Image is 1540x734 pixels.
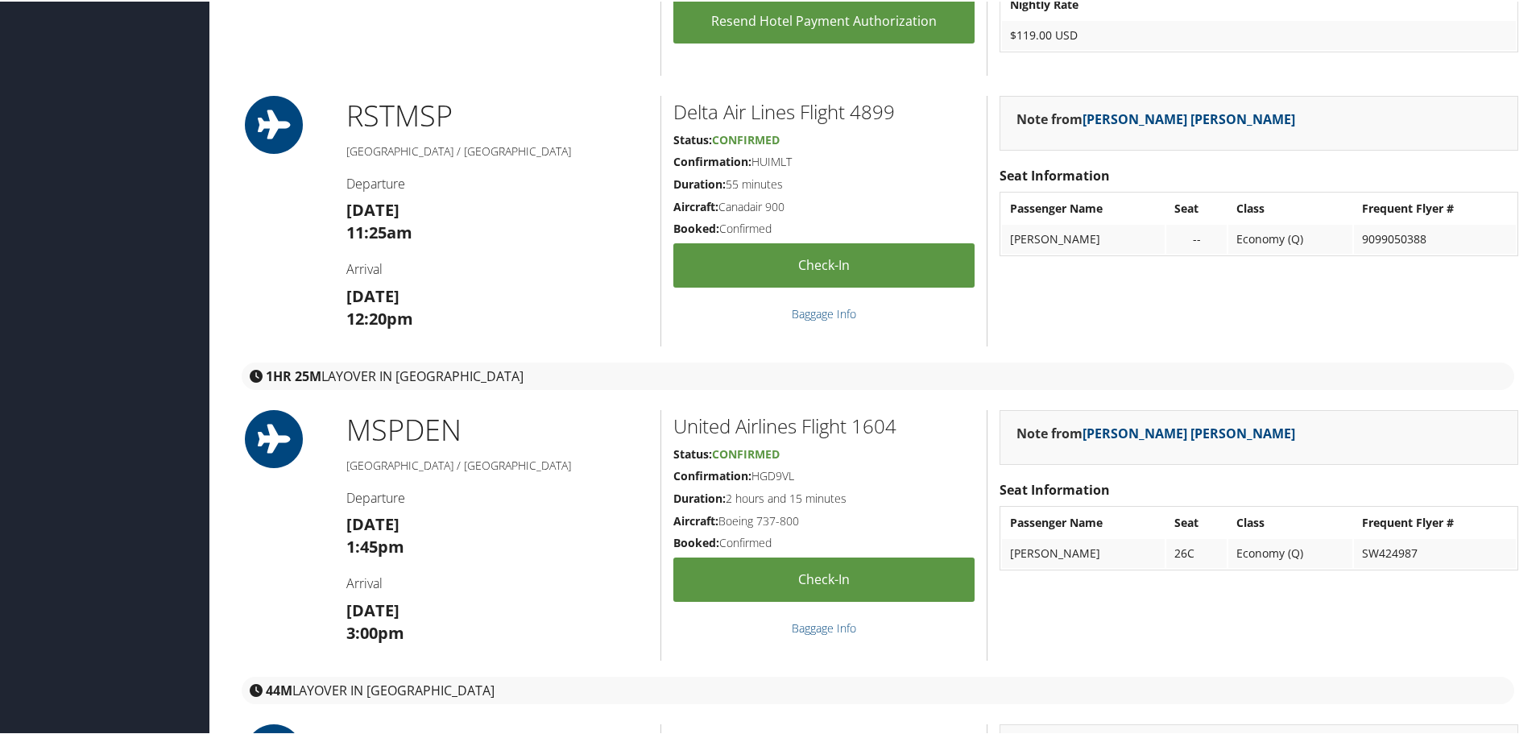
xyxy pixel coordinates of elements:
[712,131,780,146] span: Confirmed
[1174,230,1219,245] div: --
[1002,507,1165,536] th: Passenger Name
[346,142,648,158] h5: [GEOGRAPHIC_DATA] / [GEOGRAPHIC_DATA]
[346,197,399,219] strong: [DATE]
[1228,507,1352,536] th: Class
[242,361,1514,388] div: layover in [GEOGRAPHIC_DATA]
[673,445,712,460] strong: Status:
[346,220,412,242] strong: 11:25am
[1354,193,1516,222] th: Frequent Flyer #
[1002,223,1165,252] td: [PERSON_NAME]
[1002,19,1516,48] td: $119.00 USD
[1002,193,1165,222] th: Passenger Name
[673,97,975,124] h2: Delta Air Lines Flight 4899
[346,598,399,620] strong: [DATE]
[1000,165,1110,183] strong: Seat Information
[1000,479,1110,497] strong: Seat Information
[792,619,856,634] a: Baggage Info
[673,512,718,527] strong: Aircraft:
[346,408,648,449] h1: MSP DEN
[1016,423,1295,441] strong: Note from
[1083,423,1295,441] a: [PERSON_NAME] [PERSON_NAME]
[673,489,975,505] h5: 2 hours and 15 minutes
[1354,223,1516,252] td: 9099050388
[346,173,648,191] h4: Departure
[266,366,321,384] strong: 1HR 25M
[673,512,975,528] h5: Boeing 737-800
[673,197,975,214] h5: Canadair 900
[673,219,975,235] h5: Confirmed
[346,573,648,591] h4: Arrival
[346,534,404,556] strong: 1:45pm
[1354,537,1516,566] td: SW424987
[673,467,975,483] h5: HGD9VL
[1228,193,1352,222] th: Class
[673,533,975,549] h5: Confirmed
[1083,109,1295,126] a: [PERSON_NAME] [PERSON_NAME]
[346,306,413,328] strong: 12:20pm
[673,219,719,234] strong: Booked:
[673,152,751,168] strong: Confirmation:
[673,467,751,482] strong: Confirmation:
[673,411,975,438] h2: United Airlines Flight 1604
[346,512,399,533] strong: [DATE]
[673,152,975,168] h5: HUIMLT
[346,620,404,642] strong: 3:00pm
[266,680,292,698] strong: 44M
[673,175,726,190] strong: Duration:
[673,533,719,549] strong: Booked:
[242,675,1514,703] div: layover in [GEOGRAPHIC_DATA]
[1016,109,1295,126] strong: Note from
[346,94,648,135] h1: RST MSP
[346,456,648,472] h5: [GEOGRAPHIC_DATA] / [GEOGRAPHIC_DATA]
[673,556,975,600] a: Check-in
[1354,507,1516,536] th: Frequent Flyer #
[673,197,718,213] strong: Aircraft:
[346,284,399,305] strong: [DATE]
[1166,193,1227,222] th: Seat
[673,175,975,191] h5: 55 minutes
[346,487,648,505] h4: Departure
[712,445,780,460] span: Confirmed
[673,489,726,504] strong: Duration:
[1166,507,1227,536] th: Seat
[673,242,975,286] a: Check-in
[792,305,856,320] a: Baggage Info
[1002,537,1165,566] td: [PERSON_NAME]
[673,131,712,146] strong: Status:
[1228,537,1352,566] td: Economy (Q)
[1228,223,1352,252] td: Economy (Q)
[346,259,648,276] h4: Arrival
[1166,537,1227,566] td: 26C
